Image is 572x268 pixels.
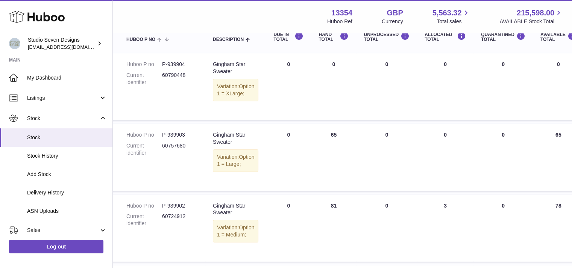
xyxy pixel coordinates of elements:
td: 0 [311,53,356,120]
a: 215,598.00 AVAILABLE Stock Total [499,8,563,25]
dt: Huboo P no [126,61,162,68]
span: Option 1 = XLarge; [217,83,254,96]
dt: Huboo P no [126,131,162,139]
a: Log out [9,240,103,253]
dt: Current identifier [126,72,162,86]
dt: Current identifier [126,213,162,227]
dt: Current identifier [126,142,162,157]
td: 3 [417,195,473,262]
span: ASN Uploads [27,208,107,215]
span: Delivery History [27,189,107,196]
span: 5,563.32 [432,8,462,18]
span: AVAILABLE Stock Total [499,18,563,25]
div: Gingham Star Sweater [213,202,258,217]
div: Currency [382,18,403,25]
div: UNPROCESSED Total [364,32,410,42]
div: QUARANTINED Total [481,32,525,42]
td: 0 [356,124,417,191]
img: contact.studiosevendesigns@gmail.com [9,38,20,49]
span: 0 [502,203,505,209]
span: Stock [27,134,107,141]
div: Huboo Ref [327,18,352,25]
span: Stock [27,115,99,122]
div: ALLOCATED Total [425,32,466,42]
span: [EMAIL_ADDRESS][DOMAIN_NAME] [28,44,111,50]
a: 5,563.32 Total sales [432,8,470,25]
span: 0 [502,132,505,138]
div: Variation: [213,220,258,242]
dd: 60757680 [162,142,198,157]
div: Variation: [213,149,258,172]
span: Total sales [437,18,470,25]
span: 0 [502,61,505,67]
div: DUE IN TOTAL [273,32,303,42]
span: 215,598.00 [517,8,554,18]
td: 81 [311,195,356,262]
td: 0 [266,124,311,191]
td: 0 [356,53,417,120]
div: Variation: [213,79,258,101]
dd: P-939903 [162,131,198,139]
dt: Huboo P no [126,202,162,209]
span: My Dashboard [27,74,107,81]
td: 0 [266,195,311,262]
span: Description [213,37,244,42]
div: Gingham Star Sweater [213,61,258,75]
span: Listings [27,95,99,102]
strong: 13354 [331,8,352,18]
span: Add Stock [27,171,107,178]
dd: P-939902 [162,202,198,209]
dd: 60790448 [162,72,198,86]
td: 0 [417,53,473,120]
td: 0 [266,53,311,120]
td: 65 [311,124,356,191]
span: Stock History [27,152,107,160]
span: Huboo P no [126,37,155,42]
dd: 60724912 [162,213,198,227]
div: ON HAND Total [319,27,349,42]
div: Studio Seven Designs [28,36,96,51]
span: Sales [27,227,99,234]
dd: P-939904 [162,61,198,68]
div: Gingham Star Sweater [213,131,258,146]
td: 0 [417,124,473,191]
td: 0 [356,195,417,262]
strong: GBP [387,8,403,18]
